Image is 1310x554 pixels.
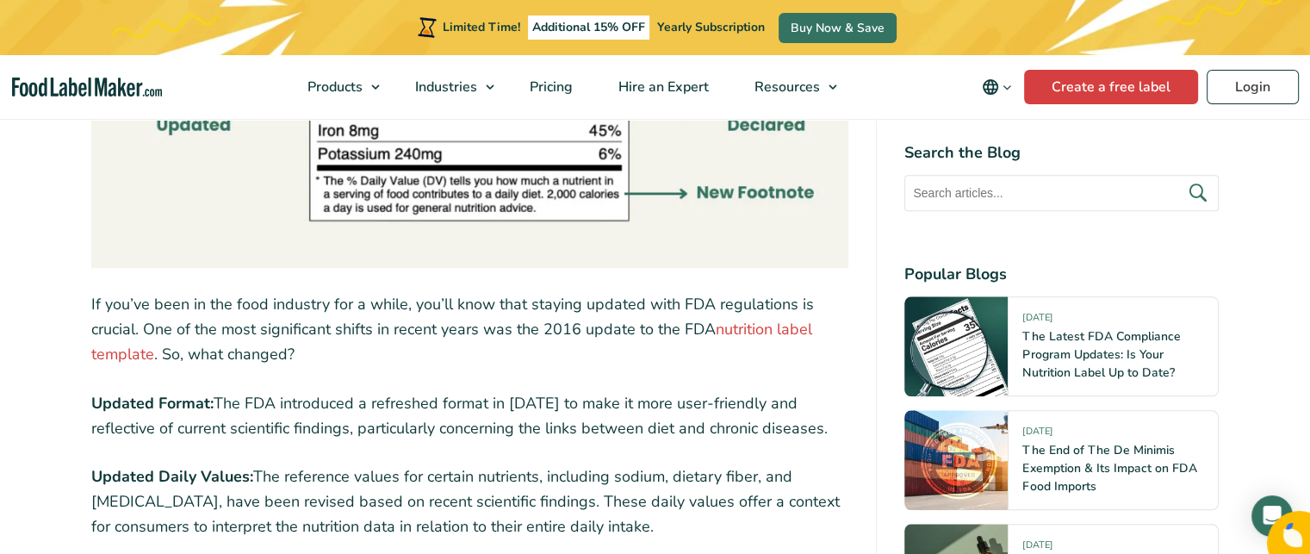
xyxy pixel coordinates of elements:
[12,78,162,97] a: Food Label Maker homepage
[285,55,388,119] a: Products
[91,319,812,364] a: nutrition label template
[91,393,214,414] strong: Updated Format:
[657,19,765,35] span: Yearly Subscription
[443,19,520,35] span: Limited Time!
[1207,70,1299,104] a: Login
[904,141,1219,165] h4: Search the Blog
[302,78,364,96] span: Products
[970,70,1024,104] button: Change language
[525,78,574,96] span: Pricing
[1022,442,1196,495] a: The End of The De Minimis Exemption & Its Impact on FDA Food Imports
[904,175,1219,211] input: Search articles...
[1022,425,1052,445] span: [DATE]
[91,292,849,366] p: If you’ve been in the food industry for a while, you’ll know that staying updated with FDA regula...
[91,391,849,441] p: The FDA introduced a refreshed format in [DATE] to make it more user-friendly and reflective of c...
[410,78,479,96] span: Industries
[1022,328,1180,381] a: The Latest FDA Compliance Program Updates: Is Your Nutrition Label Up to Date?
[91,466,253,487] strong: Updated Daily Values:
[779,13,897,43] a: Buy Now & Save
[904,263,1219,286] h4: Popular Blogs
[1022,311,1052,331] span: [DATE]
[507,55,592,119] a: Pricing
[1251,495,1293,537] div: Open Intercom Messenger
[732,55,846,119] a: Resources
[1024,70,1198,104] a: Create a free label
[91,464,849,538] p: The reference values for certain nutrients, including sodium, dietary fiber, and [MEDICAL_DATA], ...
[528,16,649,40] span: Additional 15% OFF
[596,55,728,119] a: Hire an Expert
[613,78,711,96] span: Hire an Expert
[749,78,822,96] span: Resources
[393,55,503,119] a: Industries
